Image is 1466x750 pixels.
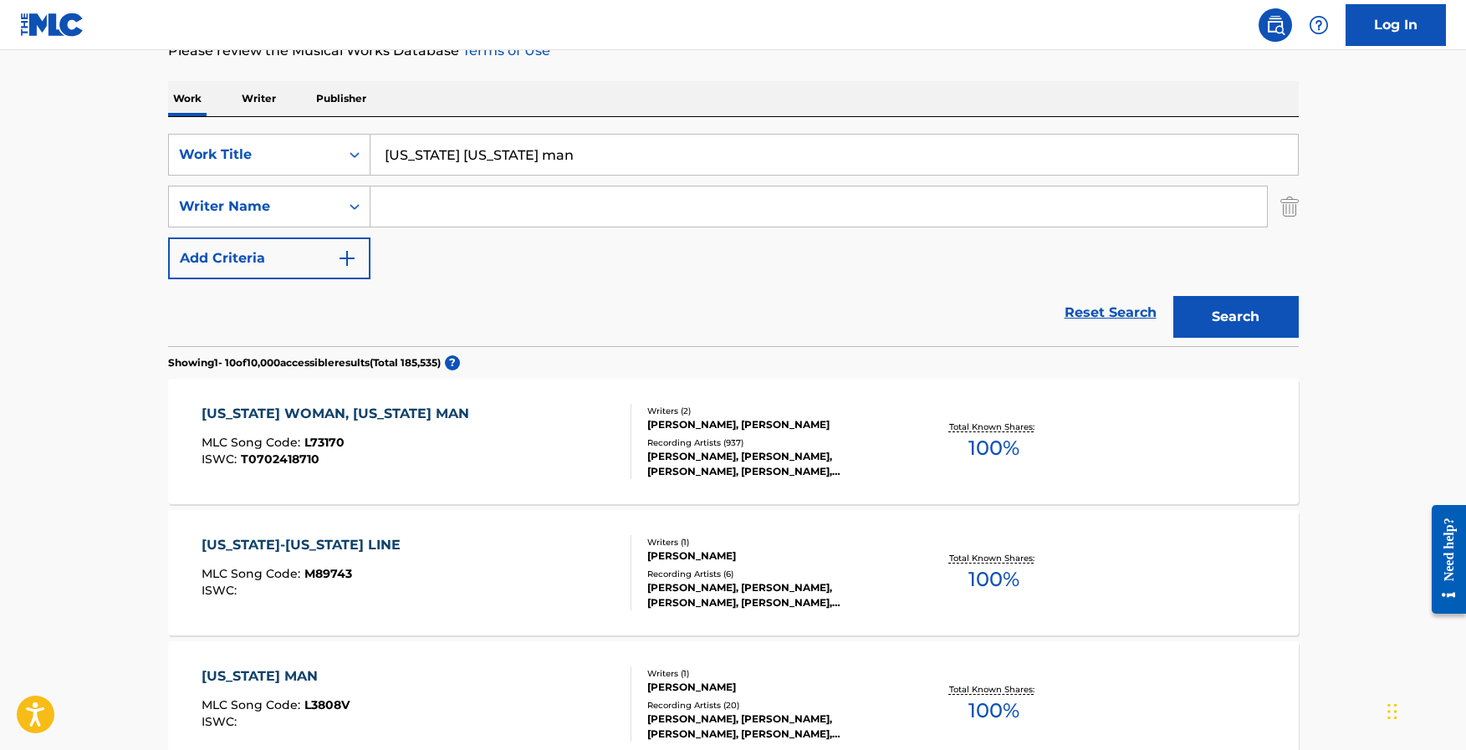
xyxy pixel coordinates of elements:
[304,697,350,712] span: L3808V
[202,666,350,686] div: [US_STATE] MAN
[168,81,207,116] p: Work
[647,580,900,610] div: [PERSON_NAME], [PERSON_NAME], [PERSON_NAME], [PERSON_NAME], [PERSON_NAME]
[202,583,241,598] span: ISWC :
[647,667,900,680] div: Writers ( 1 )
[968,564,1019,594] span: 100 %
[1280,186,1299,227] img: Delete Criterion
[1382,670,1466,750] iframe: Chat Widget
[202,566,304,581] span: MLC Song Code :
[311,81,371,116] p: Publisher
[968,696,1019,726] span: 100 %
[168,134,1299,346] form: Search Form
[647,712,900,742] div: [PERSON_NAME], [PERSON_NAME], [PERSON_NAME], [PERSON_NAME], [PERSON_NAME]
[179,196,329,217] div: Writer Name
[1056,294,1165,331] a: Reset Search
[241,452,319,467] span: T0702418710
[1259,8,1292,42] a: Public Search
[304,566,352,581] span: M89743
[647,568,900,580] div: Recording Artists ( 6 )
[168,510,1299,635] a: [US_STATE]-[US_STATE] LINEMLC Song Code:M89743ISWC:Writers (1)[PERSON_NAME]Recording Artists (6)[...
[647,405,900,417] div: Writers ( 2 )
[647,548,900,564] div: [PERSON_NAME]
[1387,686,1397,737] div: Drag
[459,43,550,59] a: Terms of Use
[1346,4,1446,46] a: Log In
[237,81,281,116] p: Writer
[202,452,241,467] span: ISWC :
[168,41,1299,61] p: Please review the Musical Works Database
[179,145,329,165] div: Work Title
[304,435,345,450] span: L73170
[168,237,370,279] button: Add Criteria
[20,13,84,37] img: MLC Logo
[202,714,241,729] span: ISWC :
[202,535,409,555] div: [US_STATE]-[US_STATE] LINE
[647,436,900,449] div: Recording Artists ( 937 )
[647,699,900,712] div: Recording Artists ( 20 )
[647,417,900,432] div: [PERSON_NAME], [PERSON_NAME]
[202,404,478,424] div: [US_STATE] WOMAN, [US_STATE] MAN
[337,248,357,268] img: 9d2ae6d4665cec9f34b9.svg
[968,433,1019,463] span: 100 %
[168,379,1299,504] a: [US_STATE] WOMAN, [US_STATE] MANMLC Song Code:L73170ISWC:T0702418710Writers (2)[PERSON_NAME], [PE...
[1309,15,1329,35] img: help
[1265,15,1285,35] img: search
[168,355,441,370] p: Showing 1 - 10 of 10,000 accessible results (Total 185,535 )
[949,552,1039,564] p: Total Known Shares:
[1302,8,1336,42] div: Help
[647,680,900,695] div: [PERSON_NAME]
[445,355,460,370] span: ?
[202,435,304,450] span: MLC Song Code :
[202,697,304,712] span: MLC Song Code :
[647,536,900,548] div: Writers ( 1 )
[1419,492,1466,626] iframe: Resource Center
[647,449,900,479] div: [PERSON_NAME], [PERSON_NAME], [PERSON_NAME], [PERSON_NAME], [PERSON_NAME], [PERSON_NAME], [PERSON...
[949,421,1039,433] p: Total Known Shares:
[1173,296,1299,338] button: Search
[949,683,1039,696] p: Total Known Shares:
